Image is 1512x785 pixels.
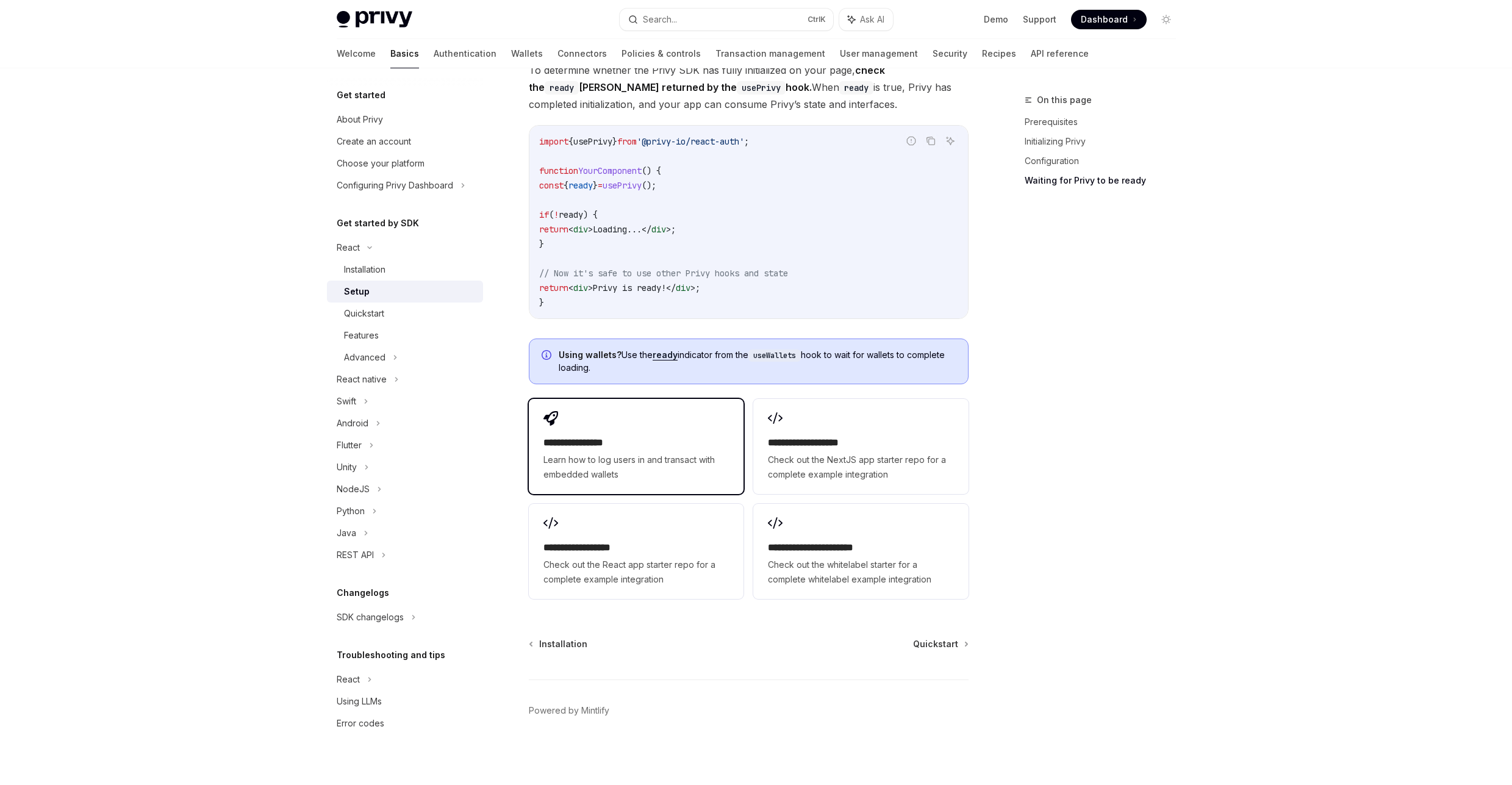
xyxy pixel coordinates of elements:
div: Unity [337,460,357,475]
span: Ctrl K [808,15,826,24]
a: Security [933,39,967,68]
span: > [588,224,593,235]
span: < [568,282,573,293]
div: Setup [344,284,370,299]
span: usePrivy [573,136,612,147]
strong: Using wallets? [559,349,622,360]
div: React [337,240,360,255]
span: > [690,282,695,293]
span: = [598,180,603,191]
div: Swift [337,394,356,409]
a: Using LLMs [327,690,483,712]
span: > [666,224,671,235]
span: { [564,180,568,191]
span: } [539,297,544,308]
div: React [337,672,360,687]
span: Ask AI [860,13,884,26]
div: Installation [344,262,385,277]
span: { [568,136,573,147]
a: Policies & controls [622,39,701,68]
h5: Get started [337,88,385,102]
span: div [573,224,588,235]
a: Prerequisites [1025,112,1186,132]
div: Choose your platform [337,156,425,171]
a: ready [653,349,678,360]
a: Support [1023,13,1056,26]
div: Create an account [337,134,411,149]
span: ; [744,136,749,147]
code: ready [839,81,873,95]
img: light logo [337,11,412,28]
code: ready [545,81,579,95]
a: Powered by Mintlify [529,704,609,717]
a: API reference [1031,39,1089,68]
span: div [573,282,588,293]
span: Quickstart [913,638,958,650]
div: Configuring Privy Dashboard [337,178,453,193]
span: ( [549,209,554,220]
div: Search... [643,12,677,27]
a: Transaction management [715,39,825,68]
span: usePrivy [603,180,642,191]
button: Toggle dark mode [1156,10,1176,29]
span: ready [568,180,593,191]
div: React native [337,372,387,387]
span: Privy is ready! [593,282,666,293]
a: Features [327,324,483,346]
a: **** **** **** **** ***Check out the whitelabel starter for a complete whitelabel example integra... [753,504,968,599]
span: ready [559,209,583,220]
span: > [588,282,593,293]
a: **** **** **** *Learn how to log users in and transact with embedded wallets [529,399,743,494]
div: Features [344,328,379,343]
h5: Changelogs [337,586,389,600]
span: On this page [1037,93,1092,107]
span: Check out the whitelabel starter for a complete whitelabel example integration [768,557,953,587]
span: Learn how to log users in and transact with embedded wallets [543,453,729,482]
div: Advanced [344,350,385,365]
svg: Info [542,350,554,362]
div: About Privy [337,112,383,127]
a: Recipes [982,39,1016,68]
span: (); [642,180,656,191]
span: } [612,136,617,147]
span: < [568,224,573,235]
button: Report incorrect code [903,133,919,149]
button: Search...CtrlK [620,9,833,30]
div: Quickstart [344,306,384,321]
div: Error codes [337,716,384,731]
code: useWallets [748,349,801,362]
a: Choose your platform [327,152,483,174]
a: Authentication [434,39,496,68]
a: Configuration [1025,151,1186,171]
a: About Privy [327,109,483,131]
span: Check out the NextJS app starter repo for a complete example integration [768,453,953,482]
span: div [651,224,666,235]
span: </ [666,282,676,293]
button: Ask AI [839,9,893,30]
span: div [676,282,690,293]
span: ; [671,224,676,235]
span: Installation [539,638,587,650]
a: Quickstart [327,303,483,324]
a: Welcome [337,39,376,68]
span: // Now it's safe to use other Privy hooks and state [539,268,788,279]
span: Check out the React app starter repo for a complete example integration [543,557,729,587]
div: Android [337,416,368,431]
div: Python [337,504,365,518]
a: **** **** **** ****Check out the NextJS app starter repo for a complete example integration [753,399,968,494]
a: **** **** **** ***Check out the React app starter repo for a complete example integration [529,504,743,599]
span: } [593,180,598,191]
span: </ [642,224,651,235]
span: () { [642,165,661,176]
span: ! [554,209,559,220]
span: function [539,165,578,176]
button: Copy the contents from the code block [923,133,939,149]
a: Waiting for Privy to be ready [1025,171,1186,190]
span: Use the indicator from the hook to wait for wallets to complete loading. [559,349,956,374]
div: Java [337,526,356,540]
span: ) { [583,209,598,220]
h5: Troubleshooting and tips [337,648,445,662]
a: Demo [984,13,1008,26]
span: import [539,136,568,147]
span: ; [695,282,700,293]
